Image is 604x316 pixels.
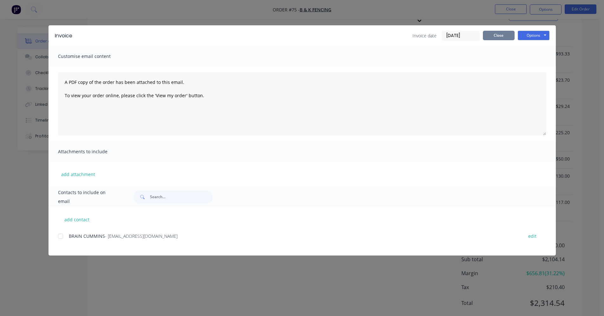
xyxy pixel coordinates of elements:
[55,32,72,40] div: Invoice
[58,188,118,206] span: Contacts to include on email
[150,191,213,203] input: Search...
[58,72,546,136] textarea: A PDF copy of the order has been attached to this email. To view your order online, please click ...
[412,32,437,39] span: Invoice date
[58,147,128,156] span: Attachments to include
[58,215,96,224] button: add contact
[105,233,178,239] span: - [EMAIL_ADDRESS][DOMAIN_NAME]
[69,233,105,239] span: BRAIN CUMMINS
[58,52,128,61] span: Customise email content
[518,31,549,40] button: Options
[58,169,98,179] button: add attachment
[483,31,515,40] button: Close
[524,232,540,240] button: edit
